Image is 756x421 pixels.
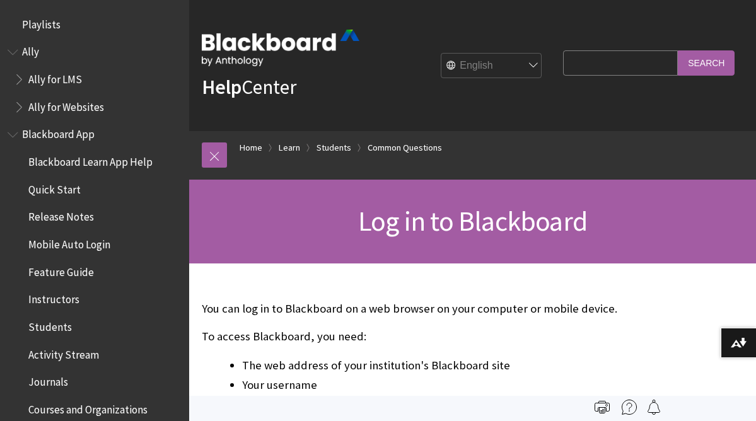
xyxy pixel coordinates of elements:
nav: Book outline for Anthology Ally Help [8,42,182,118]
span: Feature Guide [28,262,94,279]
select: Site Language Selector [441,54,542,79]
span: Playlists [22,14,61,31]
a: Home [240,140,262,156]
a: Learn [279,140,300,156]
span: Students [28,316,72,333]
span: Log in to Blackboard [358,204,587,238]
a: Students [317,140,351,156]
strong: Help [202,74,241,100]
img: Follow this page [646,400,661,415]
span: Instructors [28,289,79,306]
span: Blackboard App [22,124,95,141]
li: The web address of your institution's Blackboard site [242,357,743,374]
p: To access Blackboard, you need: [202,328,743,345]
span: Ally [22,42,39,59]
a: Common Questions [368,140,442,156]
nav: Book outline for Playlists [8,14,182,35]
span: Ally for Websites [28,96,104,113]
a: HelpCenter [202,74,296,100]
img: Blackboard by Anthology [202,30,359,66]
span: Ally for LMS [28,69,82,86]
span: Journals [28,372,68,389]
p: You can log in to Blackboard on a web browser on your computer or mobile device. [202,301,743,317]
span: Quick Start [28,179,81,196]
span: Release Notes [28,207,94,224]
input: Search [678,50,735,75]
span: Mobile Auto Login [28,234,110,251]
li: Your username [242,376,743,394]
img: More help [622,400,637,415]
span: Courses and Organizations [28,399,148,416]
span: Activity Stream [28,344,99,361]
img: Print [595,400,610,415]
span: Blackboard Learn App Help [28,151,153,168]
